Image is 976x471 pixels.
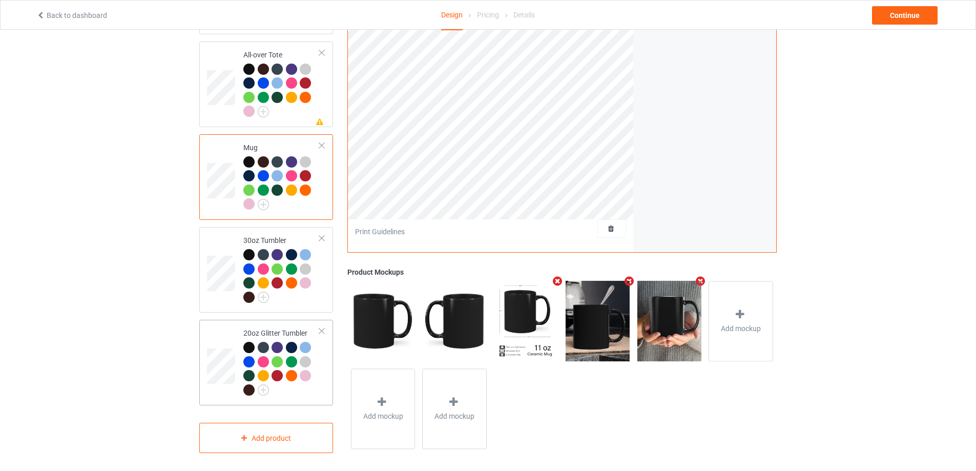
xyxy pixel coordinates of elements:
[637,281,701,361] img: regular.jpg
[441,1,463,30] div: Design
[243,50,320,116] div: All-over Tote
[566,281,630,361] img: regular.jpg
[721,324,761,334] span: Add mockup
[513,1,535,29] div: Details
[434,412,474,422] span: Add mockup
[872,6,938,25] div: Continue
[351,369,416,449] div: Add mockup
[351,281,415,361] img: regular.jpg
[551,276,564,287] i: Remove mockup
[199,320,333,405] div: 20oz Glitter Tumbler
[199,42,333,127] div: All-over Tote
[709,281,773,362] div: Add mockup
[243,142,320,209] div: Mug
[355,227,405,237] div: Print Guidelines
[258,292,269,303] img: svg+xml;base64,PD94bWwgdmVyc2lvbj0iMS4wIiBlbmNvZGluZz0iVVRGLTgiPz4KPHN2ZyB3aWR0aD0iMjJweCIgaGVpZ2...
[199,423,333,453] div: Add product
[36,11,107,19] a: Back to dashboard
[494,281,558,361] img: regular.jpg
[422,281,486,361] img: regular.jpg
[694,276,707,287] i: Remove mockup
[199,227,333,313] div: 30oz Tumbler
[622,276,635,287] i: Remove mockup
[258,199,269,210] img: svg+xml;base64,PD94bWwgdmVyc2lvbj0iMS4wIiBlbmNvZGluZz0iVVRGLTgiPz4KPHN2ZyB3aWR0aD0iMjJweCIgaGVpZ2...
[258,106,269,117] img: svg+xml;base64,PD94bWwgdmVyc2lvbj0iMS4wIiBlbmNvZGluZz0iVVRGLTgiPz4KPHN2ZyB3aWR0aD0iMjJweCIgaGVpZ2...
[363,412,403,422] span: Add mockup
[199,134,333,220] div: Mug
[422,369,487,449] div: Add mockup
[347,268,777,278] div: Product Mockups
[258,384,269,396] img: svg+xml;base64,PD94bWwgdmVyc2lvbj0iMS4wIiBlbmNvZGluZz0iVVRGLTgiPz4KPHN2ZyB3aWR0aD0iMjJweCIgaGVpZ2...
[243,235,320,302] div: 30oz Tumbler
[477,1,499,29] div: Pricing
[243,328,320,395] div: 20oz Glitter Tumbler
